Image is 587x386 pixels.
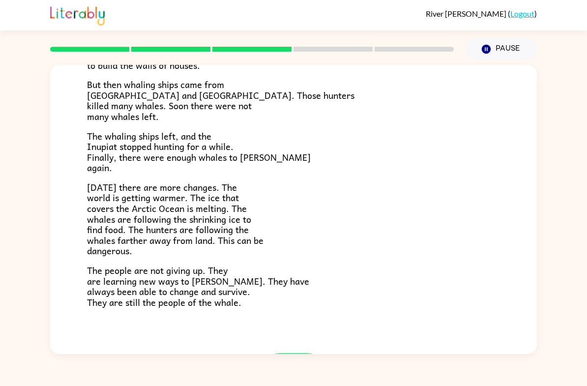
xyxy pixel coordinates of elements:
[87,129,311,175] span: The whaling ships left, and the Inupiat stopped hunting for a while. Finally, there were enough w...
[87,263,309,309] span: The people are not giving up. They are learning new ways to [PERSON_NAME]. They have always been ...
[87,180,264,258] span: [DATE] there are more changes. The world is getting warmer. The ice that covers the Arctic Ocean ...
[510,9,534,18] a: Logout
[426,9,508,18] span: River [PERSON_NAME]
[50,4,105,26] img: Literably
[426,9,537,18] div: ( )
[87,77,354,123] span: But then whaling ships came from [GEOGRAPHIC_DATA] and [GEOGRAPHIC_DATA]. Those hunters killed ma...
[466,38,537,60] button: Pause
